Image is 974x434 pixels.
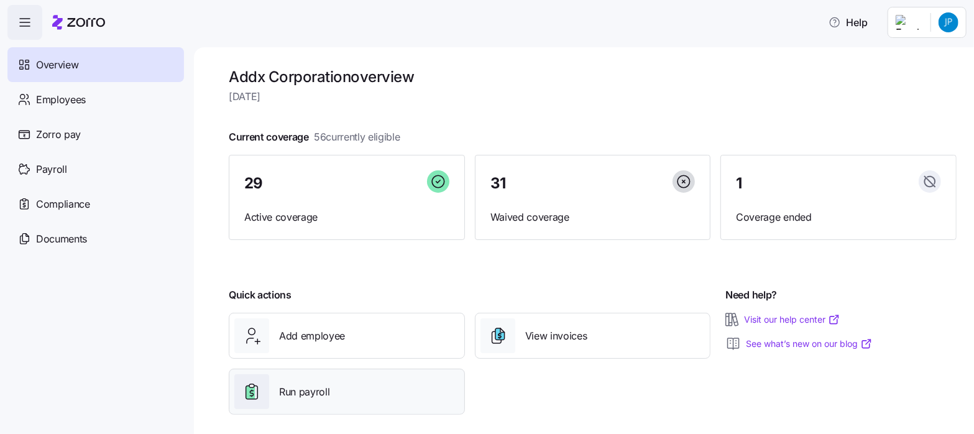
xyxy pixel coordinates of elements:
[490,176,506,191] span: 31
[229,89,957,104] span: [DATE]
[36,127,81,142] span: Zorro pay
[36,57,78,73] span: Overview
[36,92,86,108] span: Employees
[36,162,67,177] span: Payroll
[279,328,345,344] span: Add employee
[229,67,957,86] h1: Addx Corporation overview
[36,231,87,247] span: Documents
[819,10,878,35] button: Help
[7,117,184,152] a: Zorro pay
[36,196,90,212] span: Compliance
[314,129,400,145] span: 56 currently eligible
[725,287,777,303] span: Need help?
[746,338,873,350] a: See what’s new on our blog
[744,313,840,326] a: Visit our help center
[829,15,868,30] span: Help
[736,176,742,191] span: 1
[7,47,184,82] a: Overview
[244,176,263,191] span: 29
[244,210,449,225] span: Active coverage
[7,221,184,256] a: Documents
[229,287,292,303] span: Quick actions
[7,152,184,187] a: Payroll
[939,12,958,32] img: 4de1289c2919fdf7a84ae0ee27ab751b
[525,328,587,344] span: View invoices
[736,210,941,225] span: Coverage ended
[7,82,184,117] a: Employees
[279,384,329,400] span: Run payroll
[896,15,921,30] img: Employer logo
[7,187,184,221] a: Compliance
[229,129,400,145] span: Current coverage
[490,210,696,225] span: Waived coverage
